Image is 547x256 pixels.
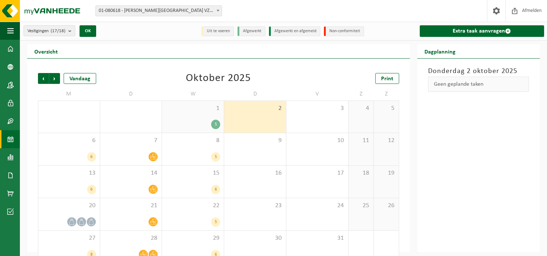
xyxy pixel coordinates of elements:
button: Vestigingen(17/18) [23,25,75,36]
div: 6 [211,185,220,194]
td: M [38,88,100,101]
li: Afgewerkt en afgemeld [269,26,320,36]
span: 24 [290,202,345,210]
span: 2 [228,104,282,112]
span: 8 [166,137,220,145]
div: 6 [87,152,96,162]
td: W [162,88,224,101]
span: 21 [104,202,158,210]
div: 5 [211,152,220,162]
span: 1 [166,104,220,112]
span: 30 [228,234,282,242]
div: 5 [211,120,220,129]
span: Vestigingen [27,26,65,37]
li: Afgewerkt [238,26,265,36]
li: Non-conformiteit [324,26,364,36]
td: D [224,88,286,101]
span: 17 [290,169,345,177]
span: 13 [42,169,96,177]
span: 01-080618 - OSCAR ROMERO COLLEGE VZW - DENDERMONDE [95,5,222,16]
span: 10 [290,137,345,145]
span: 11 [352,137,370,145]
span: 27 [42,234,96,242]
span: Print [381,76,393,82]
span: 26 [377,202,395,210]
td: Z [349,88,374,101]
div: 5 [211,217,220,227]
h2: Overzicht [27,44,65,58]
span: 23 [228,202,282,210]
div: Geen geplande taken [428,77,529,92]
span: 16 [228,169,282,177]
span: 19 [377,169,395,177]
span: 14 [104,169,158,177]
span: 01-080618 - OSCAR ROMERO COLLEGE VZW - DENDERMONDE [96,6,222,16]
span: 25 [352,202,370,210]
div: Oktober 2025 [186,73,251,84]
span: 18 [352,169,370,177]
span: 31 [290,234,345,242]
span: Volgende [49,73,60,84]
span: 3 [290,104,345,112]
button: OK [80,25,96,37]
a: Extra taak aanvragen [420,25,544,37]
h3: Donderdag 2 oktober 2025 [428,66,529,77]
span: 6 [42,137,96,145]
span: 28 [104,234,158,242]
span: 20 [42,202,96,210]
td: V [286,88,349,101]
div: 6 [87,185,96,194]
span: 12 [377,137,395,145]
span: 4 [352,104,370,112]
span: 7 [104,137,158,145]
div: Vandaag [64,73,96,84]
li: Uit te voeren [201,26,234,36]
span: 15 [166,169,220,177]
span: 29 [166,234,220,242]
span: Vorige [38,73,49,84]
count: (17/18) [51,29,65,33]
span: 9 [228,137,282,145]
a: Print [375,73,399,84]
h2: Dagplanning [417,44,463,58]
td: D [100,88,162,101]
span: 5 [377,104,395,112]
td: Z [374,88,399,101]
span: 22 [166,202,220,210]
